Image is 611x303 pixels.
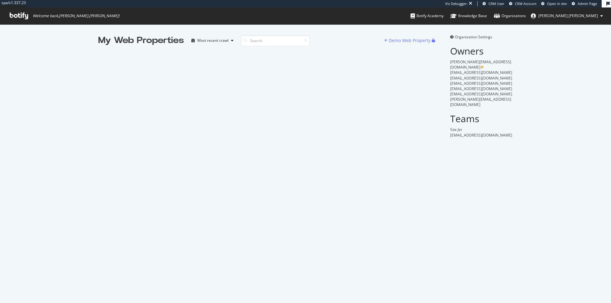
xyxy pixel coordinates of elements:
button: Demo Web Property [384,36,432,46]
span: CRM Account [515,1,536,6]
a: Knowledge Base [450,7,487,24]
h2: Owners [450,46,513,56]
div: Viz Debugger: [445,1,468,6]
span: [EMAIL_ADDRESS][DOMAIN_NAME] [450,81,512,86]
span: [EMAIL_ADDRESS][DOMAIN_NAME] [450,132,512,138]
div: Demo Web Property [389,37,431,44]
span: [PERSON_NAME][EMAIL_ADDRESS][DOMAIN_NAME] [450,59,511,70]
span: Open in dev [547,1,567,6]
span: [EMAIL_ADDRESS][DOMAIN_NAME] [450,75,512,81]
button: Most recent crawl [189,36,236,46]
a: Organizations [494,7,526,24]
div: My Web Properties [98,34,184,47]
a: Admin Page [572,1,597,6]
input: Search [241,35,310,46]
span: [EMAIL_ADDRESS][DOMAIN_NAME] [450,91,512,97]
span: [EMAIL_ADDRESS][DOMAIN_NAME] [450,70,512,75]
a: CRM Account [509,1,536,6]
span: [EMAIL_ADDRESS][DOMAIN_NAME] [450,86,512,91]
h2: Teams [450,113,513,124]
div: Most recent crawl [197,39,229,42]
div: Site Jet [450,127,513,132]
div: Organizations [494,13,526,19]
span: CRM User [488,1,504,6]
span: [PERSON_NAME][EMAIL_ADDRESS][DOMAIN_NAME] [450,97,511,107]
span: Welcome back, [PERSON_NAME].[PERSON_NAME] ! [33,13,119,18]
a: Open in dev [541,1,567,6]
div: Knowledge Base [450,13,487,19]
a: CRM User [483,1,504,6]
span: Admin Page [578,1,597,6]
a: Botify Academy [411,7,444,24]
a: Demo Web Property [384,38,432,43]
span: ryan.flanagan [538,13,598,18]
button: [PERSON_NAME].[PERSON_NAME] [526,11,608,21]
div: Botify Academy [411,13,444,19]
span: Organization Settings [455,34,492,40]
